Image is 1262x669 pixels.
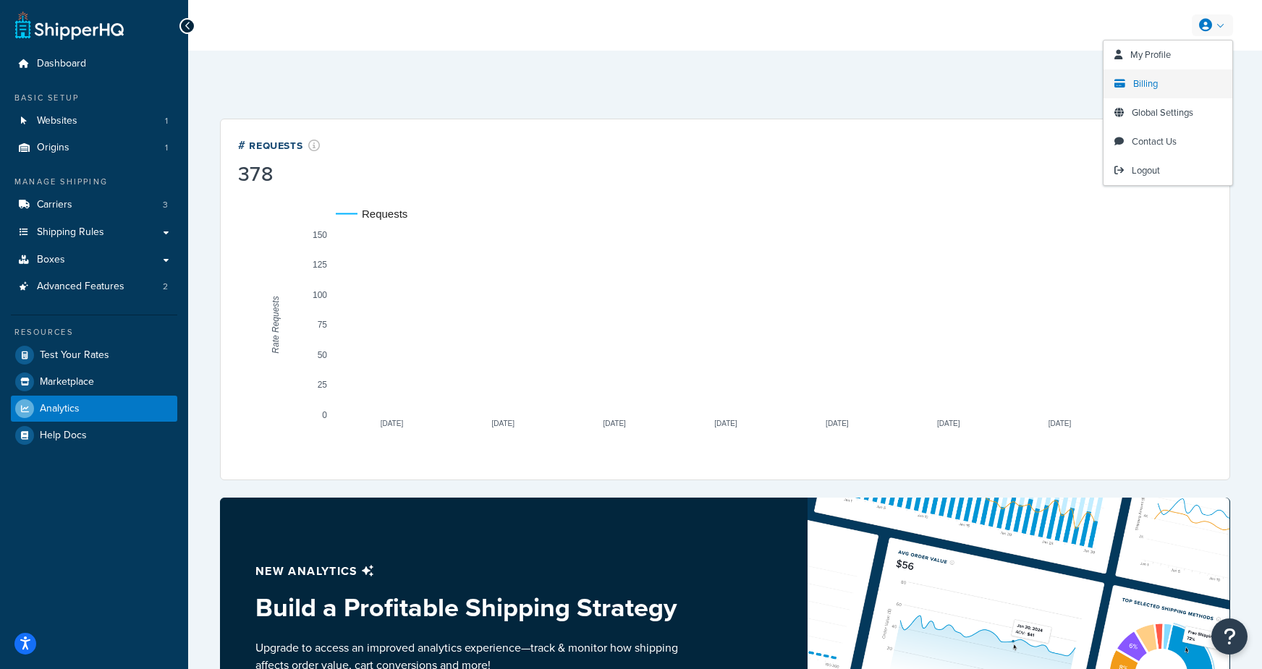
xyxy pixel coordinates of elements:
[1104,156,1232,185] a: Logout
[937,419,960,427] text: [DATE]
[163,281,168,293] span: 2
[1211,618,1248,655] button: Open Resource Center
[1132,106,1193,119] span: Global Settings
[37,199,72,211] span: Carriers
[37,58,86,70] span: Dashboard
[165,142,168,154] span: 1
[318,320,328,330] text: 75
[11,396,177,422] a: Analytics
[313,290,327,300] text: 100
[11,176,177,188] div: Manage Shipping
[37,115,77,127] span: Websites
[1130,48,1171,61] span: My Profile
[11,422,177,448] a: Help Docs
[238,137,321,153] div: # Requests
[37,142,69,154] span: Origins
[381,419,404,427] text: [DATE]
[11,51,177,77] a: Dashboard
[362,208,407,220] text: Requests
[1104,98,1232,127] a: Global Settings
[1049,419,1072,427] text: [DATE]
[238,164,321,184] div: 378
[492,419,515,427] text: [DATE]
[238,187,1213,462] svg: A chart.
[11,192,177,218] a: Carriers3
[313,260,327,270] text: 125
[1132,163,1160,177] span: Logout
[11,369,177,395] a: Marketplace
[11,135,177,161] a: Origins1
[603,419,626,427] text: [DATE]
[11,342,177,368] a: Test Your Rates
[37,281,124,293] span: Advanced Features
[163,199,168,211] span: 3
[322,410,327,420] text: 0
[1133,77,1158,90] span: Billing
[11,92,177,104] div: Basic Setup
[313,230,327,240] text: 150
[37,254,65,266] span: Boxes
[11,135,177,161] li: Origins
[11,273,177,300] a: Advanced Features2
[255,561,690,581] p: New analytics
[40,349,109,362] span: Test Your Rates
[11,108,177,135] a: Websites1
[40,430,87,442] span: Help Docs
[1104,69,1232,98] a: Billing
[165,115,168,127] span: 1
[11,247,177,273] a: Boxes
[255,593,690,622] h3: Build a Profitable Shipping Strategy
[714,419,737,427] text: [DATE]
[11,219,177,246] a: Shipping Rules
[826,419,849,427] text: [DATE]
[11,273,177,300] li: Advanced Features
[1132,135,1177,148] span: Contact Us
[11,326,177,338] div: Resources
[271,296,281,353] text: Rate Requests
[40,403,80,415] span: Analytics
[318,380,328,390] text: 25
[11,192,177,218] li: Carriers
[1104,127,1232,156] a: Contact Us
[1104,41,1232,69] a: My Profile
[40,376,94,388] span: Marketplace
[11,108,177,135] li: Websites
[318,350,328,360] text: 50
[37,226,104,239] span: Shipping Rules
